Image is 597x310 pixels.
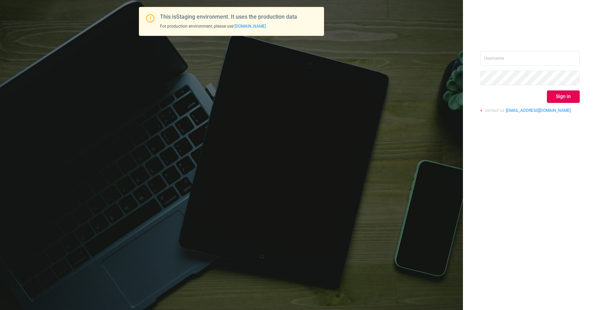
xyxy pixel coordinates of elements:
a: [EMAIL_ADDRESS][DOMAIN_NAME] [506,108,571,113]
i: icon: exclamation-circle [146,14,154,22]
span: contact us [485,108,504,113]
span: For production environment, please use [160,24,266,29]
input: Username [480,51,580,66]
a: [DOMAIN_NAME] [235,24,266,29]
button: Sign in [547,90,580,103]
span: This is Staging environment. It uses the production data [160,13,297,20]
